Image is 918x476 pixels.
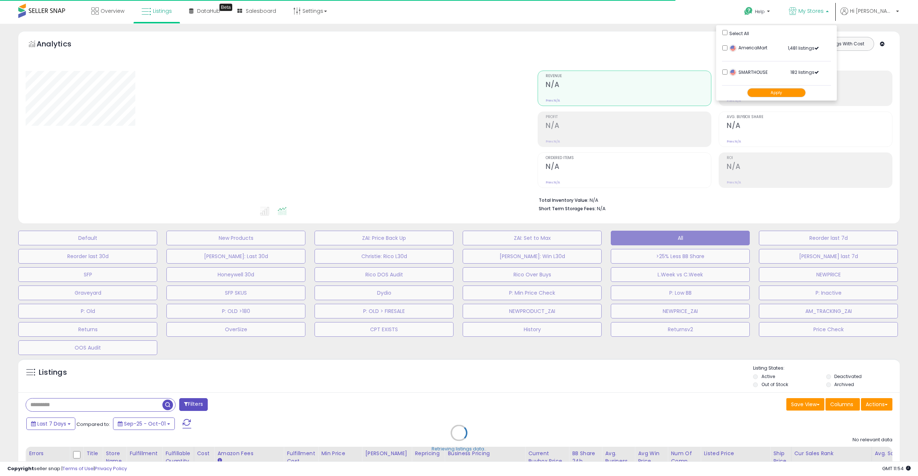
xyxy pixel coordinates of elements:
[729,45,767,51] span: AmericaMart
[611,304,750,318] button: NEWPRICE_ZAI
[727,156,892,160] span: ROI
[759,267,898,282] button: NEWPRICE
[546,98,560,103] small: Prev: N/A
[463,322,602,337] button: History
[101,7,124,15] span: Overview
[546,180,560,185] small: Prev: N/A
[727,139,741,144] small: Prev: N/A
[18,322,157,337] button: Returns
[850,7,894,15] span: Hi [PERSON_NAME]
[759,286,898,300] button: P: Inactive
[727,180,741,185] small: Prev: N/A
[727,162,892,172] h2: N/A
[166,249,305,264] button: [PERSON_NAME]: Last 30d
[315,304,454,318] button: P: OLD > FIRESALE
[463,267,602,282] button: Rico Over Buys
[840,7,899,24] a: Hi [PERSON_NAME]
[315,231,454,245] button: ZAI: Price Back Up
[315,249,454,264] button: Christie: Rico L30d
[463,304,602,318] button: NEWPRODUCT_ZAI
[788,45,819,51] span: 1,481 listings
[432,446,486,452] div: Retrieving listings data..
[814,70,819,75] span: Active
[539,195,887,204] li: N/A
[539,205,596,212] b: Short Term Storage Fees:
[611,286,750,300] button: P: Low BB
[611,322,750,337] button: Returnsv2
[18,304,157,318] button: P: Old
[814,46,819,50] span: Active
[727,115,892,119] span: Avg. Buybox Share
[539,197,588,203] b: Total Inventory Value:
[546,156,711,160] span: Ordered Items
[729,69,768,75] span: SMARTHOUSE
[37,39,86,51] h5: Analytics
[246,7,276,15] span: Salesboard
[166,322,305,337] button: OverSize
[729,69,737,76] img: usa.png
[166,231,305,245] button: New Products
[755,8,765,15] span: Help
[166,304,305,318] button: P: OLD >180
[315,267,454,282] button: Rico DOS Audit
[18,267,157,282] button: SFP
[463,286,602,300] button: P: Min Price Check
[18,231,157,245] button: Default
[597,205,606,212] span: N/A
[546,121,711,131] h2: N/A
[747,88,806,97] button: Apply
[790,69,819,75] span: 182 listings
[744,7,753,16] i: Get Help
[219,4,232,11] div: Tooltip anchor
[463,249,602,264] button: [PERSON_NAME]: Win L30d
[759,231,898,245] button: Reorder last 7d
[759,322,898,337] button: Price Check
[7,465,127,472] div: seller snap | |
[153,7,172,15] span: Listings
[611,267,750,282] button: L.Week vs C.Week
[759,304,898,318] button: AM_TRACKING_ZAI
[197,7,220,15] span: DataHub
[546,74,711,78] span: Revenue
[727,98,741,103] small: Prev: N/A
[546,162,711,172] h2: N/A
[18,340,157,355] button: OOS Audit
[463,231,602,245] button: ZAI: Set to Max
[546,115,711,119] span: Profit
[729,30,749,37] span: Select All
[817,39,872,49] button: Listings With Cost
[546,139,560,144] small: Prev: N/A
[727,121,892,131] h2: N/A
[166,286,305,300] button: SFP SKUS
[611,231,750,245] button: All
[798,7,824,15] span: My Stores
[546,80,711,90] h2: N/A
[18,249,157,264] button: Reorder last 30d
[611,249,750,264] button: >25% Less BB Share
[7,465,34,472] strong: Copyright
[315,322,454,337] button: CPT EXISTS
[315,286,454,300] button: Dydio
[759,249,898,264] button: [PERSON_NAME] last 7d
[738,1,777,24] a: Help
[166,267,305,282] button: Honeywell 30d
[729,45,737,52] img: usa.png
[18,286,157,300] button: Graveyard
